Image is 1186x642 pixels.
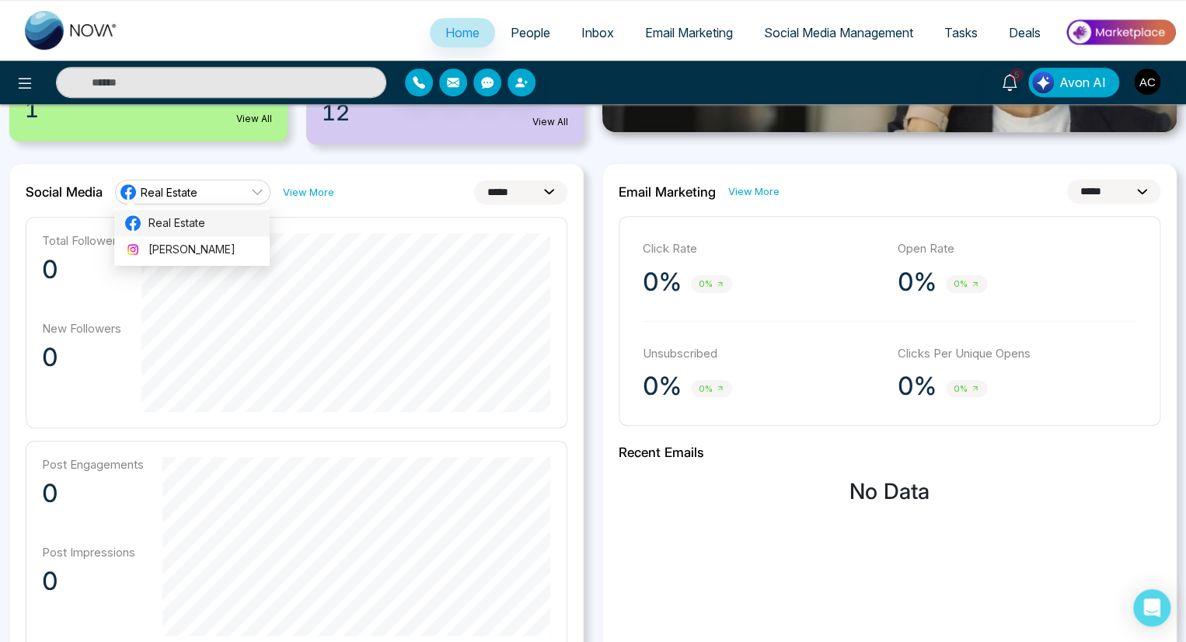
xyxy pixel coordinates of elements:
span: Avon AI [1059,73,1106,92]
p: 0 [42,478,144,509]
span: 1 [25,93,39,126]
span: Real Estate [141,185,197,200]
img: User Avatar [1134,68,1160,95]
h2: Email Marketing [619,184,716,200]
button: Avon AI [1028,68,1119,97]
span: Tasks [944,25,978,40]
p: Click Rate [643,240,882,258]
p: 0% [643,371,682,402]
span: People [511,25,550,40]
a: People [495,18,566,47]
span: 0% [691,275,732,293]
img: Market-place.gif [1064,15,1177,50]
div: Open Intercom Messenger [1133,589,1170,626]
span: Real Estate [148,215,260,232]
a: Social Media Management [748,18,929,47]
p: Open Rate [898,240,1137,258]
a: Email Marketing [630,18,748,47]
span: [PERSON_NAME] [148,241,260,258]
h2: Social Media [26,184,103,200]
img: Nova CRM Logo [25,11,118,50]
img: Lead Flow [1032,72,1054,93]
a: Tasks [929,18,993,47]
p: Post Impressions [42,545,144,560]
span: 5 [1010,68,1024,82]
p: 0% [898,267,937,298]
span: Social Media Management [764,25,913,40]
span: 0% [946,275,987,293]
p: 0 [42,254,123,285]
p: 0% [898,371,937,402]
a: Inbox [566,18,630,47]
a: 5 [991,68,1028,95]
h2: Recent Emails [619,445,1160,460]
a: View More [728,184,780,199]
p: Total Followers [42,233,123,248]
span: Inbox [581,25,614,40]
span: Email Marketing [645,25,733,40]
h3: No Data [619,479,1160,505]
p: New Followers [42,321,123,336]
span: 12 [322,96,350,129]
p: 0% [643,267,682,298]
a: View More [283,185,334,200]
a: View All [532,115,568,129]
img: instagram [125,242,141,257]
span: Deals [1009,25,1041,40]
a: Deals [993,18,1056,47]
p: Unsubscribed [643,345,882,363]
span: Home [445,25,480,40]
a: Home [430,18,495,47]
a: View All [236,112,272,126]
p: Clicks Per Unique Opens [898,345,1137,363]
p: Post Engagements [42,457,144,472]
span: 0% [691,380,732,398]
p: 0 [42,342,123,373]
p: 0 [42,566,144,597]
span: 0% [946,380,987,398]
